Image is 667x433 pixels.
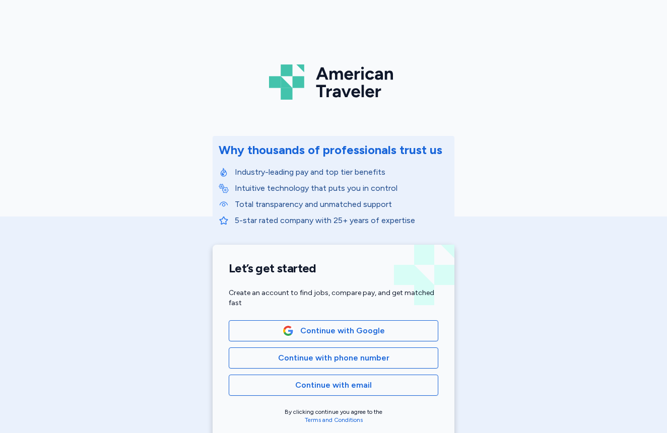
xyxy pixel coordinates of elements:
[235,166,448,178] p: Industry-leading pay and top tier benefits
[269,60,398,104] img: Logo
[229,375,438,396] button: Continue with email
[295,379,372,391] span: Continue with email
[235,214,448,227] p: 5-star rated company with 25+ years of expertise
[278,352,389,364] span: Continue with phone number
[235,198,448,210] p: Total transparency and unmatched support
[229,288,438,308] div: Create an account to find jobs, compare pay, and get matched fast
[229,320,438,341] button: Google LogoContinue with Google
[229,347,438,369] button: Continue with phone number
[235,182,448,194] p: Intuitive technology that puts you in control
[229,261,438,276] h1: Let’s get started
[305,416,363,423] a: Terms and Conditions
[283,325,294,336] img: Google Logo
[229,408,438,424] div: By clicking continue you agree to the
[219,142,442,158] div: Why thousands of professionals trust us
[300,325,385,337] span: Continue with Google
